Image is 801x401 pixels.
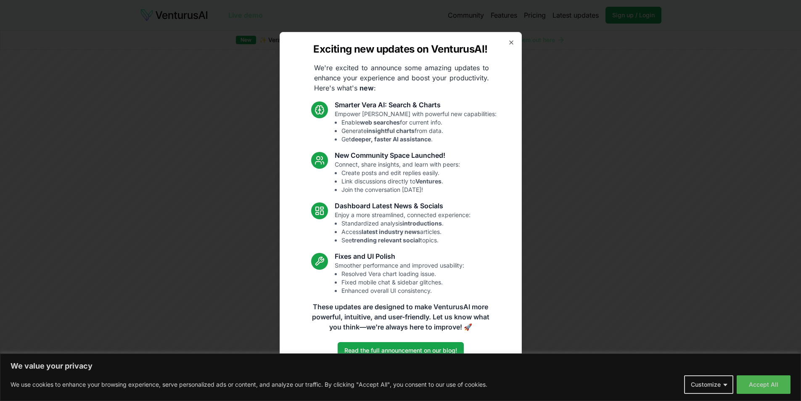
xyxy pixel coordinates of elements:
[335,150,460,160] h3: New Community Space Launched!
[335,201,471,211] h3: Dashboard Latest News & Socials
[341,219,471,228] li: Standardized analysis .
[335,251,464,261] h3: Fixes and UI Polish
[341,127,497,135] li: Generate from data.
[415,178,441,185] strong: Ventures
[313,42,487,56] h2: Exciting new updates on VenturusAI!
[341,186,460,194] li: Join the conversation [DATE]!
[335,160,460,194] p: Connect, share insights, and learn with peers:
[338,342,464,359] a: Read the full announcement on our blog!
[335,211,471,244] p: Enjoy a more streamlined, connected experience:
[341,270,464,278] li: Resolved Vera chart loading issue.
[351,135,431,143] strong: deeper, faster AI assistance
[352,236,420,244] strong: trending relevant social
[402,220,442,227] strong: introductions
[362,228,420,235] strong: latest industry news
[341,287,464,295] li: Enhanced overall UI consistency.
[307,302,495,332] p: These updates are designed to make VenturusAI more powerful, intuitive, and user-friendly. Let us...
[360,119,400,126] strong: web searches
[341,177,460,186] li: Link discussions directly to .
[341,118,497,127] li: Enable for current info.
[367,127,415,134] strong: insightful charts
[335,100,497,110] h3: Smarter Vera AI: Search & Charts
[335,261,464,295] p: Smoother performance and improved usability:
[341,228,471,236] li: Access articles.
[341,169,460,177] li: Create posts and edit replies easily.
[335,110,497,143] p: Empower [PERSON_NAME] with powerful new capabilities:
[341,135,497,143] li: Get .
[341,278,464,287] li: Fixed mobile chat & sidebar glitches.
[360,84,374,92] strong: new
[341,236,471,244] li: See topics.
[307,63,496,93] p: We're excited to announce some amazing updates to enhance your experience and boost your producti...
